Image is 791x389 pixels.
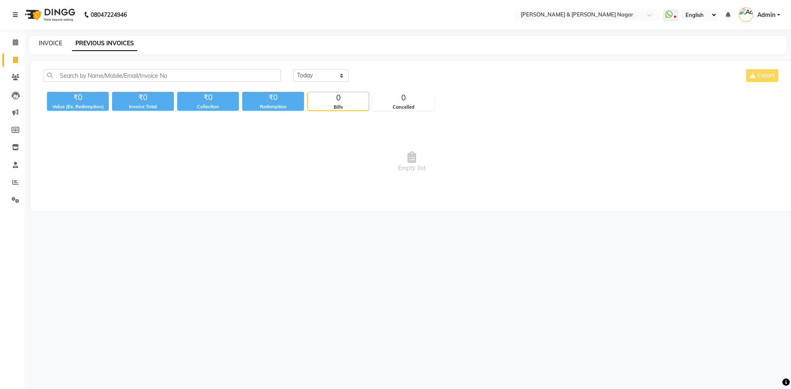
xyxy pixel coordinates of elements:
div: 0 [308,92,369,104]
span: Empty list [44,121,780,203]
div: Cancelled [373,104,434,111]
div: Value (Ex. Redemption) [47,103,109,110]
a: PREVIOUS INVOICES [72,36,137,51]
a: INVOICE [39,40,62,47]
div: Invoice Total [112,103,174,110]
b: 08047224946 [91,3,127,26]
div: ₹0 [177,92,239,103]
div: 0 [373,92,434,104]
img: logo [21,3,77,26]
div: ₹0 [112,92,174,103]
div: ₹0 [47,92,109,103]
div: ₹0 [242,92,304,103]
div: Collection [177,103,239,110]
input: Search by Name/Mobile/Email/Invoice No [44,69,281,82]
img: Admin [739,7,753,22]
div: Redemption [242,103,304,110]
span: Admin [757,11,775,19]
div: Bills [308,104,369,111]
